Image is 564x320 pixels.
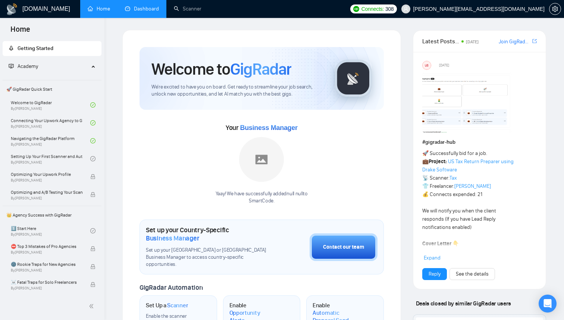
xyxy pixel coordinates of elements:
[3,82,101,97] span: 🚀 GigRadar Quick Start
[90,120,95,125] span: check-circle
[90,282,95,287] span: lock
[9,63,38,69] span: Academy
[11,97,90,113] a: Welcome to GigRadarBy[PERSON_NAME]
[449,268,495,280] button: See the details
[3,208,101,223] span: 👑 Agency Success with GigRadar
[429,158,447,165] strong: Project:
[549,6,561,12] a: setting
[151,59,291,79] h1: Welcome to
[230,59,291,79] span: GigRadar
[11,223,90,239] a: 1️⃣ Start HereBy[PERSON_NAME]
[90,246,95,251] span: lock
[167,302,188,309] span: Scanner
[146,226,272,242] h1: Set up your Country-Specific
[11,178,82,183] span: By [PERSON_NAME]
[11,261,82,268] span: 🌚 Rookie Traps for New Agencies
[90,228,95,233] span: check-circle
[140,283,203,292] span: GigRadar Automation
[361,5,384,13] span: Connects:
[539,295,557,313] div: Open Intercom Messenger
[4,24,36,40] span: Home
[422,37,459,46] span: Latest Posts from the GigRadar Community
[90,192,95,197] span: lock
[353,6,359,12] img: upwork-logo.png
[532,38,537,45] a: export
[422,138,537,146] h1: # gigradar-hub
[3,41,101,56] li: Getting Started
[11,279,82,286] span: ☠️ Fatal Traps for Solo Freelancers
[429,270,441,278] a: Reply
[422,73,512,133] img: F09354QB7SM-image.png
[11,115,90,131] a: Connecting Your Upwork Agency to GigRadarBy[PERSON_NAME]
[125,6,159,12] a: dashboardDashboard
[11,150,90,167] a: Setting Up Your First Scanner and Auto-BidderBy[PERSON_NAME]
[11,268,82,273] span: By [PERSON_NAME]
[9,63,14,69] span: fund-projection-screen
[239,137,284,182] img: placeholder.png
[88,6,110,12] a: homeHome
[11,243,82,250] span: ⛔ Top 3 Mistakes of Pro Agencies
[413,297,514,310] span: Deals closed by similar GigRadar users
[323,243,364,251] div: Contact our team
[454,183,491,189] a: [PERSON_NAME]
[216,198,308,205] p: SmartCode .
[216,190,308,205] div: Yaay! We have successfully added null null to
[422,268,447,280] button: Reply
[310,233,377,261] button: Contact our team
[11,196,82,201] span: By [PERSON_NAME]
[146,302,188,309] h1: Set Up a
[90,264,95,269] span: lock
[549,3,561,15] button: setting
[6,3,18,15] img: logo
[226,124,298,132] span: Your
[11,250,82,255] span: By [PERSON_NAME]
[90,138,95,143] span: check-circle
[90,174,95,179] span: lock
[11,171,82,178] span: Optimizing Your Upwork Profile
[403,6,408,12] span: user
[240,124,297,131] span: Business Manager
[9,46,14,51] span: rocket
[11,133,90,149] a: Navigating the GigRadar PlatformBy[PERSON_NAME]
[90,102,95,108] span: check-circle
[174,6,201,12] a: searchScanner
[146,234,199,242] span: Business Manager
[422,240,459,247] strong: Cover Letter 👇
[89,302,96,310] span: double-left
[423,61,431,69] div: US
[18,63,38,69] span: Academy
[90,156,95,161] span: check-circle
[11,286,82,291] span: By [PERSON_NAME]
[466,39,479,44] span: [DATE]
[532,38,537,44] span: export
[439,62,449,69] span: [DATE]
[335,60,372,97] img: gigradar-logo.png
[499,38,531,46] a: Join GigRadar Slack Community
[11,189,82,196] span: Optimizing and A/B Testing Your Scanner for Better Results
[449,175,457,181] a: Tax
[385,5,394,13] span: 308
[151,84,323,98] span: We're excited to have you on board. Get ready to streamline your job search, unlock new opportuni...
[456,270,489,278] a: See the details
[424,255,441,261] span: Expand
[146,247,272,268] span: Set up your [GEOGRAPHIC_DATA] or [GEOGRAPHIC_DATA] Business Manager to access country-specific op...
[422,158,514,173] a: US Tax Return Preparer using Drake Software
[18,45,53,52] span: Getting Started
